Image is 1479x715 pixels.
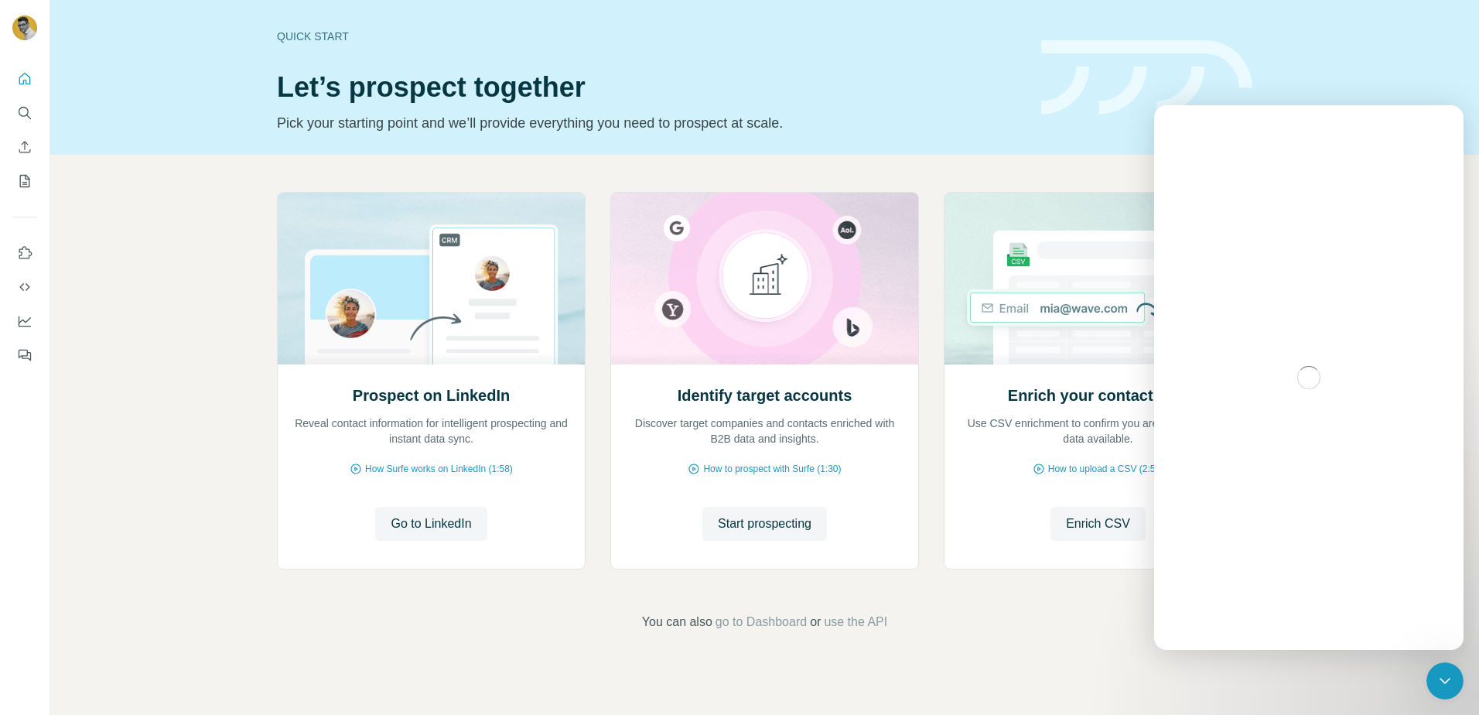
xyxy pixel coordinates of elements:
[1426,662,1464,700] iframe: Intercom live chat
[12,99,37,127] button: Search
[277,29,1023,44] div: Quick start
[610,193,919,364] img: Identify target accounts
[960,416,1236,446] p: Use CSV enrichment to confirm you are using the best data available.
[1050,507,1146,541] button: Enrich CSV
[12,307,37,335] button: Dashboard
[12,15,37,40] img: Avatar
[810,613,821,631] span: or
[627,416,903,446] p: Discover target companies and contacts enriched with B2B data and insights.
[718,515,811,533] span: Start prospecting
[1008,385,1188,406] h2: Enrich your contact lists
[293,416,569,446] p: Reveal contact information for intelligent prospecting and instant data sync.
[12,273,37,301] button: Use Surfe API
[678,385,852,406] h2: Identify target accounts
[12,133,37,161] button: Enrich CSV
[277,72,1023,103] h1: Let’s prospect together
[1066,515,1130,533] span: Enrich CSV
[12,167,37,195] button: My lists
[703,462,841,476] span: How to prospect with Surfe (1:30)
[277,112,1023,134] p: Pick your starting point and we’ll provide everything you need to prospect at scale.
[12,65,37,93] button: Quick start
[353,385,510,406] h2: Prospect on LinkedIn
[1041,40,1252,115] img: banner
[277,193,586,364] img: Prospect on LinkedIn
[944,193,1252,364] img: Enrich your contact lists
[12,239,37,267] button: Use Surfe on LinkedIn
[12,341,37,369] button: Feedback
[824,613,887,631] button: use the API
[1048,462,1163,476] span: How to upload a CSV (2:59)
[642,613,712,631] span: You can also
[716,613,807,631] button: go to Dashboard
[702,507,827,541] button: Start prospecting
[391,515,471,533] span: Go to LinkedIn
[365,462,513,476] span: How Surfe works on LinkedIn (1:58)
[1154,105,1464,650] iframe: Intercom live chat
[375,507,487,541] button: Go to LinkedIn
